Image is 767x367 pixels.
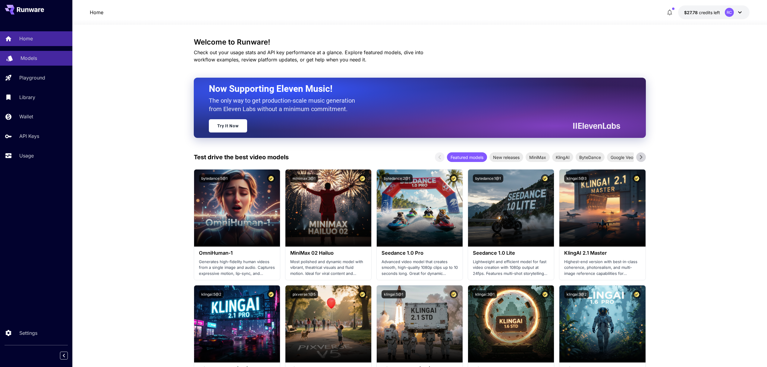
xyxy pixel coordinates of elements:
[576,152,605,162] div: ByteDance
[19,94,35,101] p: Library
[285,285,371,362] img: alt
[199,259,275,277] p: Generates high-fidelity human videos from a single image and audio. Captures expressive motion, l...
[473,174,503,182] button: bytedance:1@1
[199,290,224,298] button: klingai:5@2
[526,154,550,160] span: MiniMax
[199,250,275,256] h3: OmniHuman‑1
[19,35,33,42] p: Home
[60,352,68,359] button: Collapse sidebar
[290,250,366,256] h3: MiniMax 02 Hailuo
[633,290,641,298] button: Certified Model – Vetted for best performance and includes a commercial license.
[194,285,280,362] img: alt
[447,154,487,160] span: Featured models
[473,250,549,256] h3: Seedance 1.0 Lite
[290,174,318,182] button: minimax:3@1
[450,174,458,182] button: Certified Model – Vetted for best performance and includes a commercial license.
[468,285,554,362] img: alt
[564,250,640,256] h3: KlingAI 2.1 Master
[473,259,549,277] p: Lightweight and efficient model for fast video creation with 1080p output at 24fps. Features mult...
[194,153,289,162] p: Test drive the best video models
[447,152,487,162] div: Featured models
[19,329,37,337] p: Settings
[19,132,39,140] p: API Keys
[633,174,641,182] button: Certified Model – Vetted for best performance and includes a commercial license.
[290,290,318,298] button: pixverse:1@5
[209,83,616,95] h2: Now Supporting Eleven Music!
[450,290,458,298] button: Certified Model – Vetted for best performance and includes a commercial license.
[552,154,573,160] span: KlingAI
[285,170,371,247] img: alt
[699,10,720,15] span: credits left
[209,96,360,113] p: The only way to get production-scale music generation from Eleven Labs without a minimum commitment.
[607,154,637,160] span: Google Veo
[576,154,605,160] span: ByteDance
[559,285,645,362] img: alt
[382,259,458,277] p: Advanced video model that creates smooth, high-quality 1080p clips up to 10 seconds long. Great f...
[209,119,247,132] a: Try It Now
[358,174,366,182] button: Certified Model – Vetted for best performance and includes a commercial license.
[90,9,103,16] nav: breadcrumb
[267,290,275,298] button: Certified Model – Vetted for best performance and includes a commercial license.
[19,74,45,81] p: Playground
[20,54,37,62] p: Models
[564,290,589,298] button: klingai:3@2
[473,290,497,298] button: klingai:3@1
[564,259,640,277] p: Highest-end version with best-in-class coherence, photorealism, and multi-image reference capabil...
[267,174,275,182] button: Certified Model – Vetted for best performance and includes a commercial license.
[526,152,550,162] div: MiniMax
[541,290,549,298] button: Certified Model – Vetted for best performance and includes a commercial license.
[489,152,523,162] div: New releases
[564,174,589,182] button: klingai:5@3
[358,290,366,298] button: Certified Model – Vetted for best performance and includes a commercial license.
[19,152,34,159] p: Usage
[19,113,33,120] p: Wallet
[194,49,423,63] span: Check out your usage stats and API key performance at a glance. Explore featured models, dive int...
[678,5,750,19] button: $27.78354RC
[64,350,72,361] div: Collapse sidebar
[559,170,645,247] img: alt
[90,9,103,16] a: Home
[377,285,463,362] img: alt
[541,174,549,182] button: Certified Model – Vetted for best performance and includes a commercial license.
[684,10,699,15] span: $27.78
[468,170,554,247] img: alt
[552,152,573,162] div: KlingAI
[199,174,230,182] button: bytedance:5@1
[382,290,406,298] button: klingai:5@1
[194,170,280,247] img: alt
[684,9,720,16] div: $27.78354
[725,8,734,17] div: RC
[607,152,637,162] div: Google Veo
[489,154,523,160] span: New releases
[382,250,458,256] h3: Seedance 1.0 Pro
[377,170,463,247] img: alt
[382,174,413,182] button: bytedance:2@1
[194,38,646,46] h3: Welcome to Runware!
[290,259,366,277] p: Most polished and dynamic model with vibrant, theatrical visuals and fluid motion. Ideal for vira...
